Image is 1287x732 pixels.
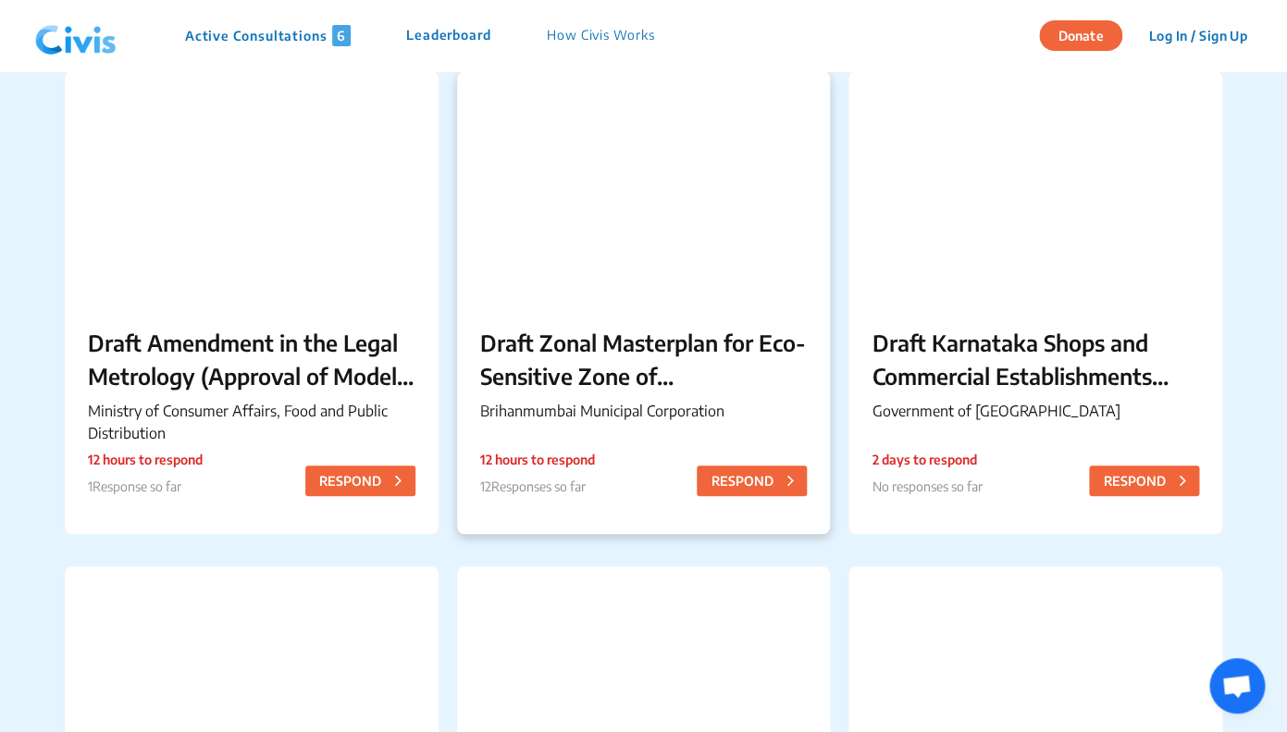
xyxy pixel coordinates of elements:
a: Draft Zonal Masterplan for Eco- Sensitive Zone of [PERSON_NAME][GEOGRAPHIC_DATA]Brihanmumbai Muni... [457,71,831,534]
p: Brihanmumbai Municipal Corporation [480,400,808,422]
p: Draft Amendment in the Legal Metrology (Approval of Models) Rules, 2011 [88,326,415,392]
img: navlogo.png [28,8,124,64]
button: RESPOND [305,465,415,496]
span: 6 [332,25,351,46]
p: Draft Karnataka Shops and Commercial Establishments (Amendment) Rules, 2025 [872,326,1199,392]
p: 2 days to respond [872,450,982,469]
a: Draft Amendment in the Legal Metrology (Approval of Models) Rules, 2011Ministry of Consumer Affai... [65,71,439,534]
button: RESPOND [697,465,807,496]
button: RESPOND [1089,465,1199,496]
p: 1 [88,477,203,496]
a: Donate [1039,25,1136,43]
div: Open chat [1209,658,1265,713]
p: How Civis Works [547,25,655,46]
p: 12 hours to respond [88,450,203,469]
button: Donate [1039,20,1122,51]
p: Leaderboard [406,25,491,46]
p: Active Consultations [185,25,351,46]
a: Draft Karnataka Shops and Commercial Establishments (Amendment) Rules, 2025Government of [GEOGRAP... [848,71,1222,534]
p: 12 [480,477,595,496]
span: Responses so far [491,478,586,494]
p: Government of [GEOGRAPHIC_DATA] [872,400,1199,422]
span: No responses so far [872,478,982,494]
p: Ministry of Consumer Affairs, Food and Public Distribution [88,400,415,444]
button: Log In / Sign Up [1136,21,1259,50]
p: Draft Zonal Masterplan for Eco- Sensitive Zone of [PERSON_NAME][GEOGRAPHIC_DATA] [480,326,808,392]
p: 12 hours to respond [480,450,595,469]
span: Response so far [93,478,181,494]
